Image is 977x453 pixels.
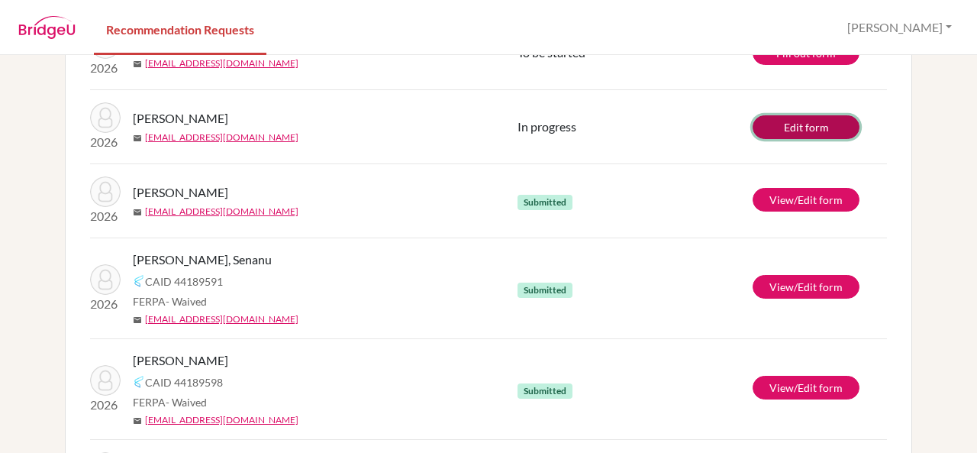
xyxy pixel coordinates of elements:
[145,205,298,218] a: [EMAIL_ADDRESS][DOMAIN_NAME]
[133,275,145,287] img: Common App logo
[518,119,576,134] span: In progress
[753,115,859,139] a: Edit form
[145,131,298,144] a: [EMAIL_ADDRESS][DOMAIN_NAME]
[90,365,121,396] img: Lalwani, Aleesha Prakash
[90,264,121,295] img: Ziddah, Senanu
[94,2,266,55] a: Recommendation Requests
[133,376,145,388] img: Common App logo
[90,59,121,77] p: 2026
[145,312,298,326] a: [EMAIL_ADDRESS][DOMAIN_NAME]
[133,134,142,143] span: mail
[753,376,859,400] a: View/Edit form
[753,275,859,299] a: View/Edit form
[133,60,142,69] span: mail
[840,13,959,42] button: [PERSON_NAME]
[145,273,223,290] span: CAID 44189591
[518,383,572,399] span: Submitted
[133,394,207,410] span: FERPA
[133,416,142,425] span: mail
[133,208,142,217] span: mail
[145,57,298,70] a: [EMAIL_ADDRESS][DOMAIN_NAME]
[90,396,121,414] p: 2026
[18,16,76,39] img: BridgeU logo
[90,102,121,133] img: Kroma, Christine
[145,413,298,427] a: [EMAIL_ADDRESS][DOMAIN_NAME]
[166,396,207,409] span: - Waived
[753,188,859,212] a: View/Edit form
[166,295,207,308] span: - Waived
[133,351,228,370] span: [PERSON_NAME]
[90,133,121,151] p: 2026
[518,283,572,298] span: Submitted
[145,374,223,390] span: CAID 44189598
[133,293,207,309] span: FERPA
[133,251,272,269] span: [PERSON_NAME], Senanu
[133,109,228,128] span: [PERSON_NAME]
[90,295,121,313] p: 2026
[133,183,228,202] span: [PERSON_NAME]
[518,195,572,210] span: Submitted
[90,207,121,225] p: 2026
[90,176,121,207] img: Nwarueze, Deborah Oluchi
[133,315,142,325] span: mail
